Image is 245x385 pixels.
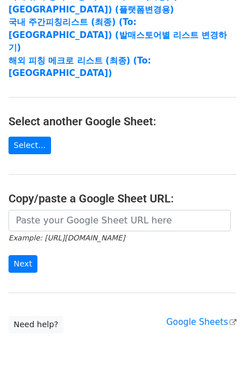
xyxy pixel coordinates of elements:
[166,317,236,327] a: Google Sheets
[9,316,64,333] a: Need help?
[9,17,227,53] a: 국내 주간피칭리스트 (최종) (To:[GEOGRAPHIC_DATA]) (발매스토어별 리스트 변경하기)
[9,137,51,154] a: Select...
[9,115,236,128] h4: Select another Google Sheet:
[9,255,37,273] input: Next
[9,56,151,79] a: 해외 피칭 메크로 리스트 (최종) (To:[GEOGRAPHIC_DATA])
[9,234,125,242] small: Example: [URL][DOMAIN_NAME]
[9,210,231,231] input: Paste your Google Sheet URL here
[9,192,236,205] h4: Copy/paste a Google Sheet URL:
